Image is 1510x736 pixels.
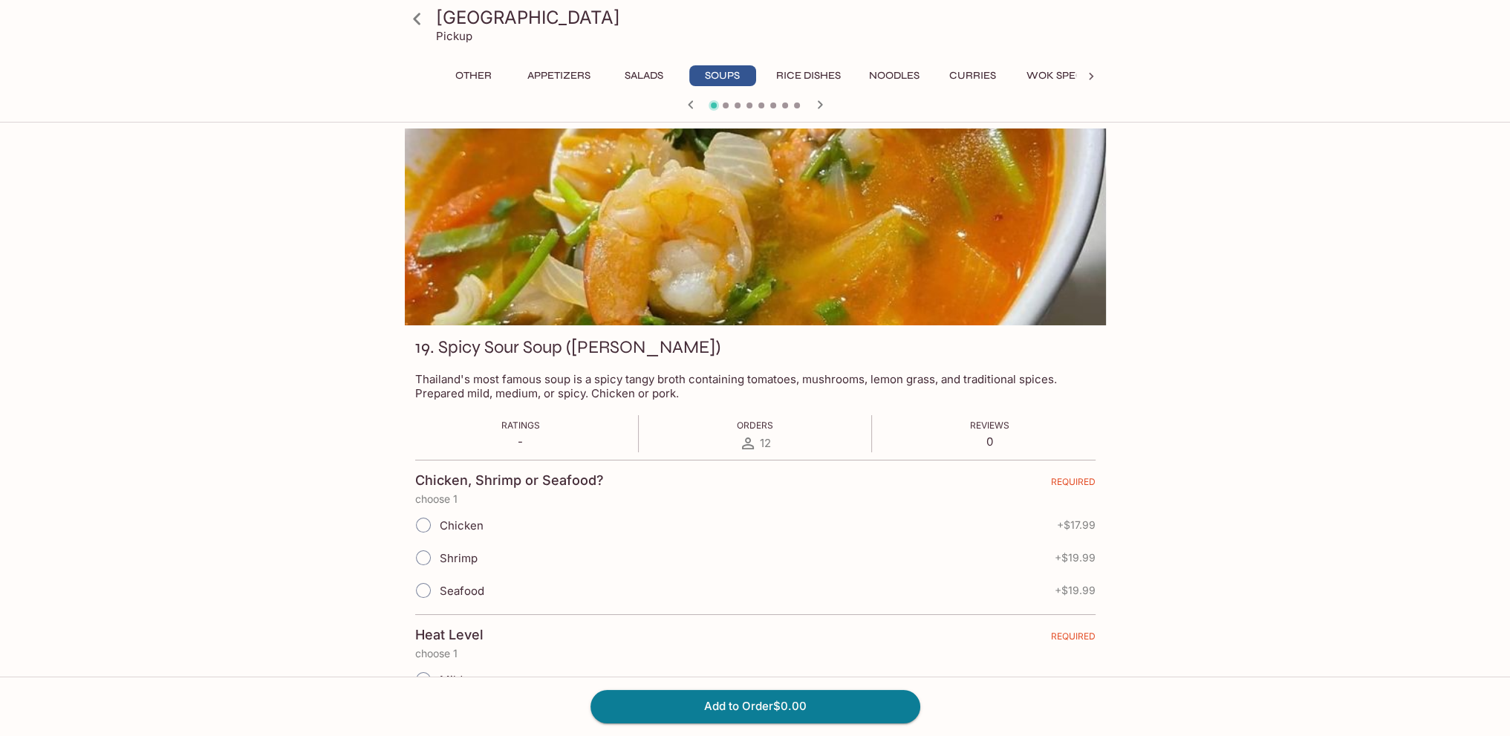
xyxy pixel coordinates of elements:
[1051,631,1096,648] span: REQUIRED
[970,434,1009,449] p: 0
[1018,65,1128,86] button: Wok Specialties
[405,128,1106,325] div: 19. Spicy Sour Soup (Tom Yum)
[768,65,849,86] button: Rice Dishes
[415,648,1096,660] p: choose 1
[611,65,677,86] button: Salads
[1055,552,1096,564] span: + $19.99
[1055,584,1096,596] span: + $19.99
[415,372,1096,400] p: Thailand's most famous soup is a spicy tangy broth containing tomatoes, mushrooms, lemon grass, a...
[415,627,484,643] h4: Heat Level
[737,420,773,431] span: Orders
[440,518,484,533] span: Chicken
[440,551,478,565] span: Shrimp
[501,434,540,449] p: -
[415,472,604,489] h4: Chicken, Shrimp or Seafood?
[440,584,484,598] span: Seafood
[1051,476,1096,493] span: REQUIRED
[970,420,1009,431] span: Reviews
[415,336,720,359] h3: 19. Spicy Sour Soup ([PERSON_NAME])
[440,673,463,687] span: Mild
[861,65,928,86] button: Noodles
[436,29,472,43] p: Pickup
[436,6,1100,29] h3: [GEOGRAPHIC_DATA]
[590,690,920,723] button: Add to Order$0.00
[760,436,771,450] span: 12
[689,65,756,86] button: Soups
[440,65,507,86] button: Other
[940,65,1006,86] button: Curries
[519,65,599,86] button: Appetizers
[501,420,540,431] span: Ratings
[1057,519,1096,531] span: + $17.99
[415,493,1096,505] p: choose 1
